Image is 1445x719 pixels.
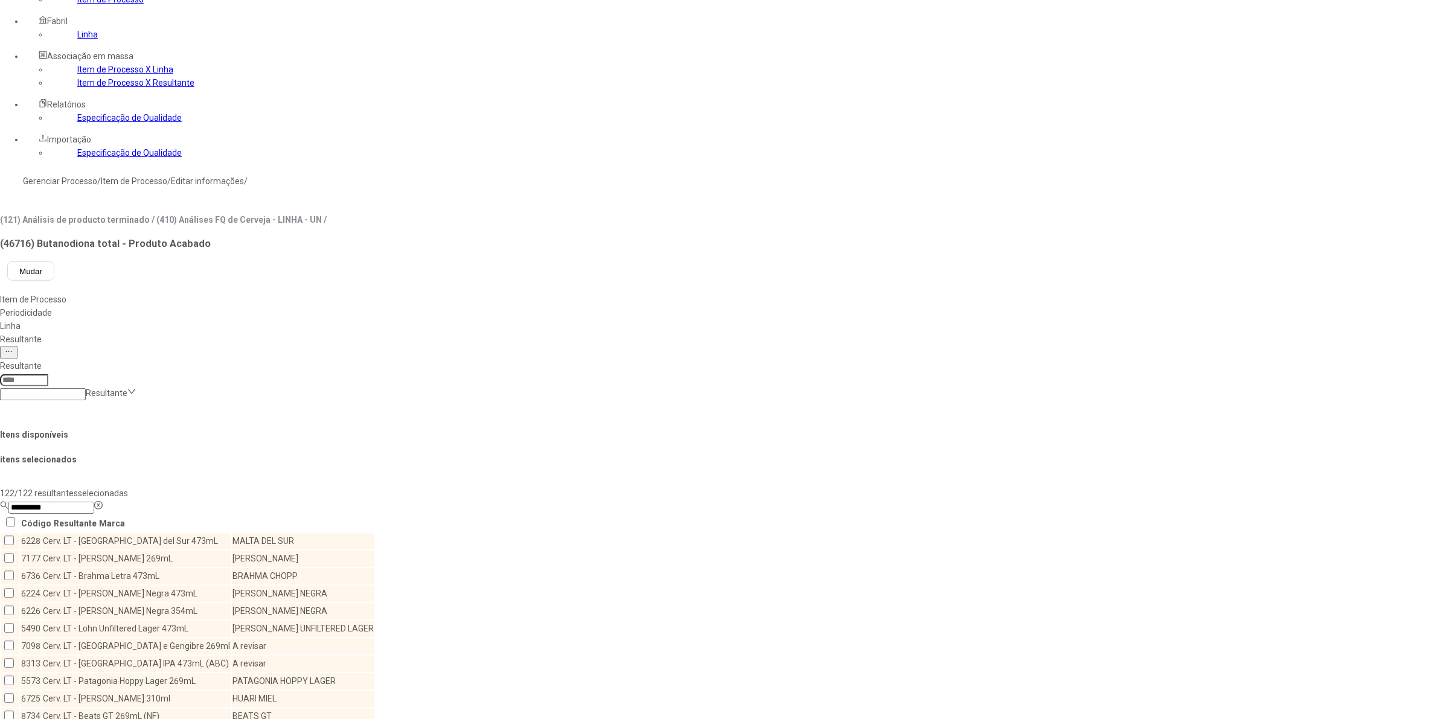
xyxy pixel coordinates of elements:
[77,65,173,74] a: Item de Processo X Linha
[167,176,171,186] nz-breadcrumb-separator: /
[19,267,42,276] span: Mudar
[42,639,231,655] td: Cerv. LT - [GEOGRAPHIC_DATA] e Gengibre 269ml
[42,691,231,708] td: Cerv. LT - [PERSON_NAME] 310ml
[77,78,194,88] a: Item de Processo X Resultante
[21,604,41,620] td: 6226
[42,656,231,673] td: Cerv. LT - [GEOGRAPHIC_DATA] IPA 473mL (ABC)
[232,534,374,550] td: MALTA DEL SUR
[21,515,52,531] th: Código
[47,135,91,144] span: Importação
[42,621,231,638] td: Cerv. LT - Lohn Unfiltered Lager 473mL
[21,621,41,638] td: 5490
[47,51,133,61] span: Associação em massa
[86,388,127,398] nz-select-placeholder: Resultante
[232,604,374,620] td: [PERSON_NAME] NEGRA
[232,639,374,655] td: A revisar
[232,674,374,690] td: PATAGONIA HOPPY LAGER
[53,515,97,531] th: Resultante
[47,16,68,26] span: Fabril
[232,569,374,585] td: BRAHMA CHOPP
[78,488,128,498] span: selecionadas
[21,569,41,585] td: 6736
[244,176,248,186] nz-breadcrumb-separator: /
[21,656,41,673] td: 8313
[42,674,231,690] td: Cerv. LT - Patagonia Hoppy Lager 269mL
[21,534,41,550] td: 6228
[101,176,167,186] a: Item de Processo
[47,100,86,109] span: Relatórios
[232,551,374,567] td: [PERSON_NAME]
[97,176,101,186] nz-breadcrumb-separator: /
[77,30,98,39] a: Linha
[232,656,374,673] td: A revisar
[21,639,41,655] td: 7098
[232,691,374,708] td: HUARI MIEL
[42,551,231,567] td: Cerv. LT - [PERSON_NAME] 269mL
[98,515,126,531] th: Marca
[171,176,244,186] a: Editar informações
[7,261,54,281] button: Mudar
[21,586,41,602] td: 6224
[232,621,374,638] td: [PERSON_NAME] UNFILTERED LAGER
[42,534,231,550] td: Cerv. LT - [GEOGRAPHIC_DATA] del Sur 473mL
[21,691,41,708] td: 6725
[232,586,374,602] td: [PERSON_NAME] NEGRA
[77,148,182,158] a: Especificação de Qualidade
[42,569,231,585] td: Cerv. LT - Brahma Letra 473mL
[21,674,41,690] td: 5573
[23,176,97,186] a: Gerenciar Processo
[21,551,41,567] td: 7177
[42,604,231,620] td: Cerv. LT - [PERSON_NAME] Negra 354mL
[77,113,182,123] a: Especificação de Qualidade
[42,586,231,602] td: Cerv. LT - [PERSON_NAME] Negra 473mL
